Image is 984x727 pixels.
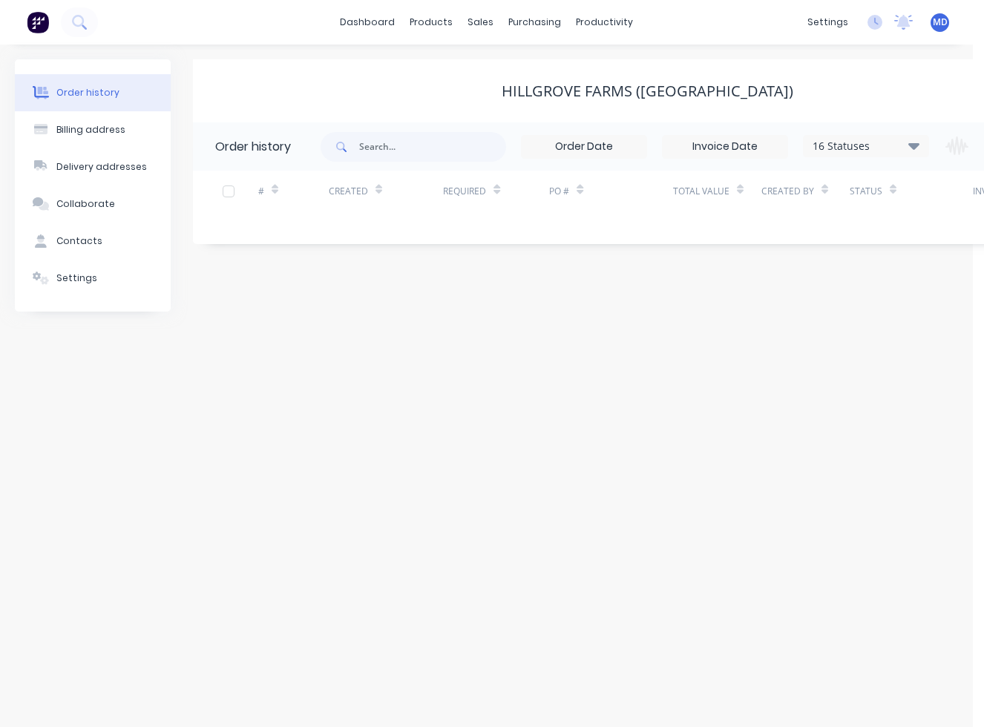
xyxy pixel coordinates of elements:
span: MD [933,16,948,29]
div: purchasing [501,11,568,33]
input: Invoice Date [663,136,787,158]
div: HILLGROVE FARMS ([GEOGRAPHIC_DATA]) [502,82,793,100]
button: Settings [15,260,171,297]
div: Status [850,185,882,198]
div: Created By [761,171,850,211]
div: Delivery addresses [56,160,147,174]
div: # [258,185,264,198]
button: Contacts [15,223,171,260]
img: Factory [27,11,49,33]
input: Order Date [522,136,646,158]
div: settings [800,11,856,33]
div: sales [460,11,501,33]
button: Billing address [15,111,171,148]
button: Order history [15,74,171,111]
div: Billing address [56,123,125,136]
div: 16 Statuses [804,138,928,154]
div: Created By [761,185,814,198]
div: Total Value [673,171,761,211]
div: Required [443,171,549,211]
div: Settings [56,272,97,285]
div: Created [329,185,368,198]
input: Search... [359,132,506,162]
div: Created [329,171,444,211]
div: Status [850,171,974,211]
button: Delivery addresses [15,148,171,185]
div: productivity [568,11,640,33]
button: Collaborate [15,185,171,223]
div: Contacts [56,234,102,248]
div: products [402,11,460,33]
div: Order history [215,138,291,156]
a: dashboard [332,11,402,33]
div: Required [443,185,486,198]
div: Total Value [673,185,729,198]
div: Order history [56,86,119,99]
div: PO # [549,185,569,198]
div: Collaborate [56,197,115,211]
div: PO # [549,171,673,211]
div: # [258,171,329,211]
